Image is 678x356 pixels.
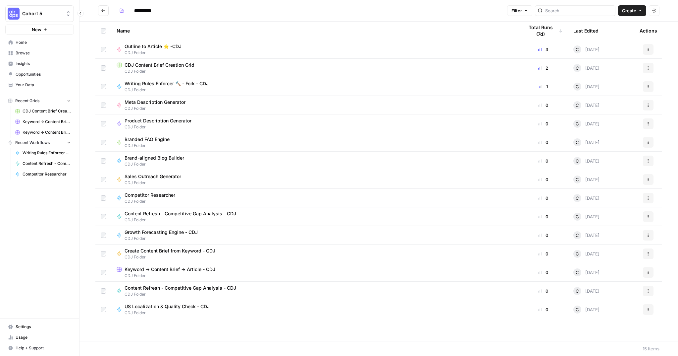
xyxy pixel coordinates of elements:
div: [DATE] [573,176,600,183]
span: C [576,65,579,71]
span: CDJ Folder [125,217,241,223]
span: Growth Forecasting Engine - CDJ [125,229,198,236]
div: [DATE] [573,231,600,239]
div: 0 [524,158,563,164]
div: 0 [524,288,563,294]
span: Create Content Brief from Keyword - CDJ [125,248,215,254]
span: C [576,120,579,127]
div: [DATE] [573,306,600,314]
span: C [576,213,579,220]
button: Help + Support [5,343,74,353]
span: Content Refresh - Competitive Gap Analysis - CDJ [125,210,236,217]
div: Last Edited [573,22,599,40]
div: 1 [524,83,563,90]
img: Cohort 5 Logo [8,8,20,20]
button: New [5,25,74,35]
div: [DATE] [573,268,600,276]
span: CDJ Folder [125,50,187,56]
span: CDJ Folder [125,143,175,149]
span: Content Refresh - Competitive Gap Analysis - CDJ [23,161,71,167]
span: Writing Rules Enforcer 🔨 - Fork - CDJ [125,80,209,87]
div: [DATE] [573,83,600,91]
span: CDJ Folder [125,291,241,297]
a: Keyword -> Content Brief -> Article - CDJCDJ Folder [117,266,513,279]
span: Sales Outreach Generator [125,173,181,180]
span: CDJ Folder [125,198,181,204]
button: Filter [507,5,532,16]
span: CDJ Folder [125,161,189,167]
span: CDJ Content Brief Creation Grid [125,62,194,68]
span: Cohort 5 [22,10,62,17]
div: [DATE] [573,213,600,221]
span: Competitor Researcher [23,171,71,177]
span: Create [622,7,636,14]
div: [DATE] [573,250,600,258]
div: 0 [524,213,563,220]
span: C [576,232,579,239]
a: Browse [5,48,74,58]
a: Content Refresh - Competitive Gap Analysis - CDJCDJ Folder [117,285,513,297]
span: C [576,102,579,108]
span: Meta Description Generator [125,99,185,106]
a: Competitor ResearcherCDJ Folder [117,192,513,204]
div: [DATE] [573,287,600,295]
a: Meta Description GeneratorCDJ Folder [117,99,513,111]
span: Settings [16,324,71,330]
div: [DATE] [573,157,600,165]
div: 0 [524,120,563,127]
div: Total Runs (7d) [524,22,563,40]
div: [DATE] [573,120,600,128]
span: CDJ Folder [117,273,513,279]
span: Outline to Article ⭐️ -CDJ [125,43,182,50]
a: CDJ Content Brief Creation GridCDJ Folder [117,62,513,74]
div: Name [117,22,513,40]
div: 2 [524,65,563,71]
a: Brand-aligned Blog BuilderCDJ Folder [117,155,513,167]
span: CDJ Folder [125,87,214,93]
span: Branded FAQ Engine [125,136,170,143]
button: Recent Workflows [5,138,74,148]
span: C [576,83,579,90]
div: 0 [524,195,563,201]
a: Writing Rules Enforcer 🔨 - Fork - CDJCDJ Folder [117,80,513,93]
span: Recent Workflows [15,140,50,146]
a: Outline to Article ⭐️ -CDJCDJ Folder [117,43,513,56]
span: C [576,288,579,294]
span: Brand-aligned Blog Builder [125,155,184,161]
div: 3 [524,46,563,53]
span: CDJ Folder [125,236,203,242]
span: Opportunities [16,71,71,77]
a: Your Data [5,80,74,90]
span: Browse [16,50,71,56]
div: 15 Items [643,345,659,352]
span: Insights [16,61,71,67]
a: Usage [5,332,74,343]
a: Settings [5,321,74,332]
a: Writing Rules Enforcer 🔨 - Fork - CDJ [12,148,74,158]
span: CDJ Folder [125,180,186,186]
span: Content Refresh - Competitive Gap Analysis - CDJ [125,285,236,291]
a: Branded FAQ EngineCDJ Folder [117,136,513,149]
span: Keyword -> Content Brief -> Article - CDJ [125,266,215,273]
a: Growth Forecasting Engine - CDJCDJ Folder [117,229,513,242]
span: Filter [511,7,522,14]
span: CDJ Folder [117,68,513,74]
a: Insights [5,58,74,69]
a: Opportunities [5,69,74,80]
span: US Localization & Quality Check - CDJ [125,303,210,310]
a: Competitor Researcher [12,169,74,179]
span: CDJ Folder [125,106,191,111]
span: Product Description Generator [125,117,191,124]
div: [DATE] [573,45,600,53]
span: Keyword -> Content Brief -> Article [23,119,71,125]
span: Your Data [16,82,71,88]
span: Help + Support [16,345,71,351]
div: 0 [524,250,563,257]
span: Home [16,39,71,45]
input: Search [545,7,612,14]
div: 0 [524,269,563,276]
span: C [576,158,579,164]
button: Workspace: Cohort 5 [5,5,74,22]
span: CDJ Folder [125,124,197,130]
span: C [576,250,579,257]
